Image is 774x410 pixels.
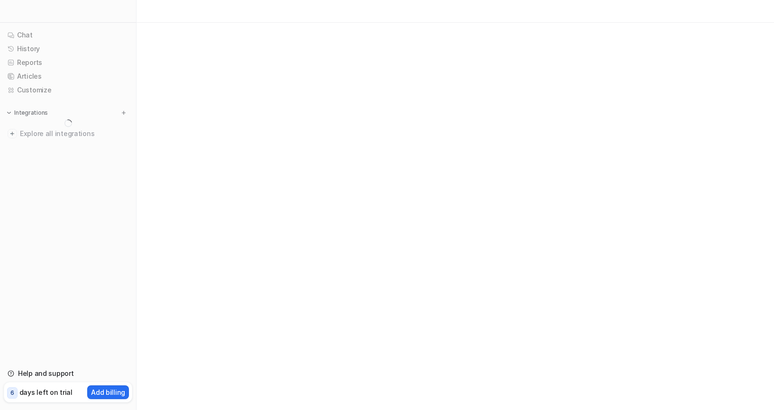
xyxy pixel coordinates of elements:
span: Explore all integrations [20,126,128,141]
a: Explore all integrations [4,127,132,140]
p: Integrations [14,109,48,117]
img: menu_add.svg [120,109,127,116]
button: Integrations [4,108,51,118]
p: days left on trial [19,387,73,397]
a: Help and support [4,367,132,380]
img: expand menu [6,109,12,116]
p: Add billing [91,387,125,397]
a: Reports [4,56,132,69]
button: Add billing [87,385,129,399]
a: Chat [4,28,132,42]
a: Articles [4,70,132,83]
img: explore all integrations [8,129,17,138]
p: 6 [10,389,14,397]
a: History [4,42,132,55]
a: Customize [4,83,132,97]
